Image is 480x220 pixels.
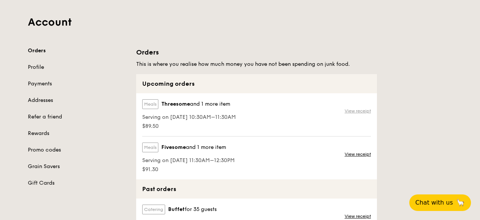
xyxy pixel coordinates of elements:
a: View receipt [345,213,371,219]
a: Orders [28,47,127,55]
label: Meals [142,143,158,152]
a: Payments [28,80,127,88]
a: Grain Savers [28,163,127,170]
span: and 1 more item [186,144,226,150]
span: Serving on [DATE] 11:30AM–12:30PM [142,157,235,164]
span: for 35 guests [185,206,217,212]
span: Fivesome [161,144,186,151]
span: Serving on [DATE] 10:30AM–11:30AM [142,114,236,121]
span: $91.30 [142,166,235,173]
label: Meals [142,99,158,109]
a: Addresses [28,97,127,104]
h5: This is where you realise how much money you have not been spending on junk food. [136,61,377,68]
div: Past orders [136,179,377,199]
a: Promo codes [28,146,127,154]
span: Chat with us [415,198,453,207]
span: Threesome [161,100,190,108]
div: Upcoming orders [136,74,377,93]
span: 🦙 [456,198,465,207]
span: $89.50 [142,123,236,130]
h1: Orders [136,47,377,58]
a: Profile [28,64,127,71]
span: and 1 more item [190,101,230,107]
a: View receipt [345,108,371,114]
a: Rewards [28,130,127,137]
button: Chat with us🦙 [409,194,471,211]
label: Catering [142,205,165,214]
span: Buffet [168,206,185,213]
a: Gift Cards [28,179,127,187]
h1: Account [28,15,452,29]
a: Refer a friend [28,113,127,121]
a: View receipt [345,151,371,157]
